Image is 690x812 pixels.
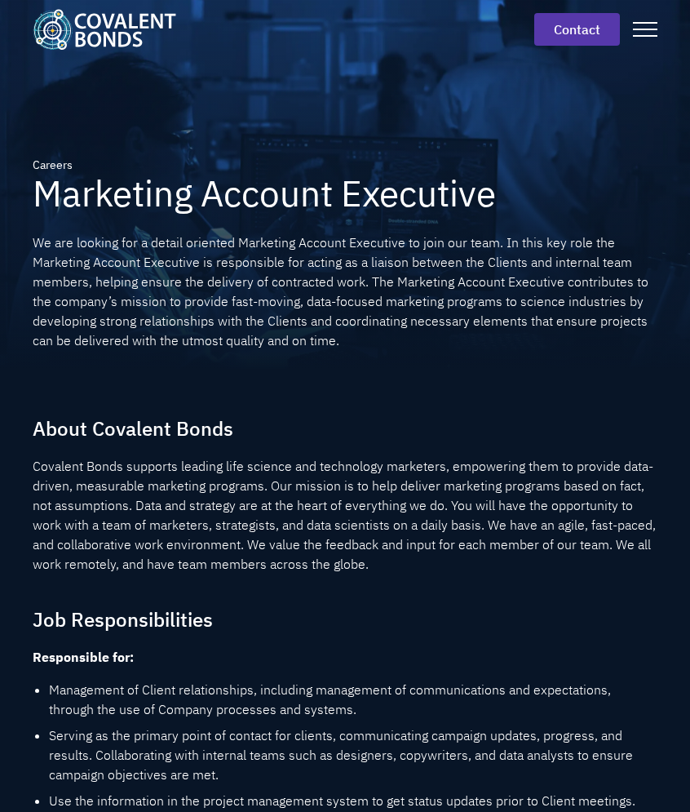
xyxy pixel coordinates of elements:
a: contact [534,13,620,46]
li: Management of Client relationships, including management of communications and expectations, thro... [49,680,657,719]
p: Covalent Bonds supports leading life science and technology marketers, empowering them to provide... [33,456,657,574]
h2: About Covalent Bonds [33,415,657,443]
img: Covalent Bonds White / Teal Logo [33,9,176,50]
iframe: Chat Widget [441,636,690,812]
div: Careers [33,157,657,174]
strong: Responsible for: [33,649,134,665]
p: We are looking for a detail oriented Marketing Account Executive to join our team. In this key ro... [33,233,657,350]
a: home [33,9,189,50]
h2: Job Responsibilities [33,606,657,634]
li: Serving as the primary point of contact for clients, communicating campaign updates, progress, an... [49,725,657,784]
h1: Marketing Account Executive [33,174,657,213]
